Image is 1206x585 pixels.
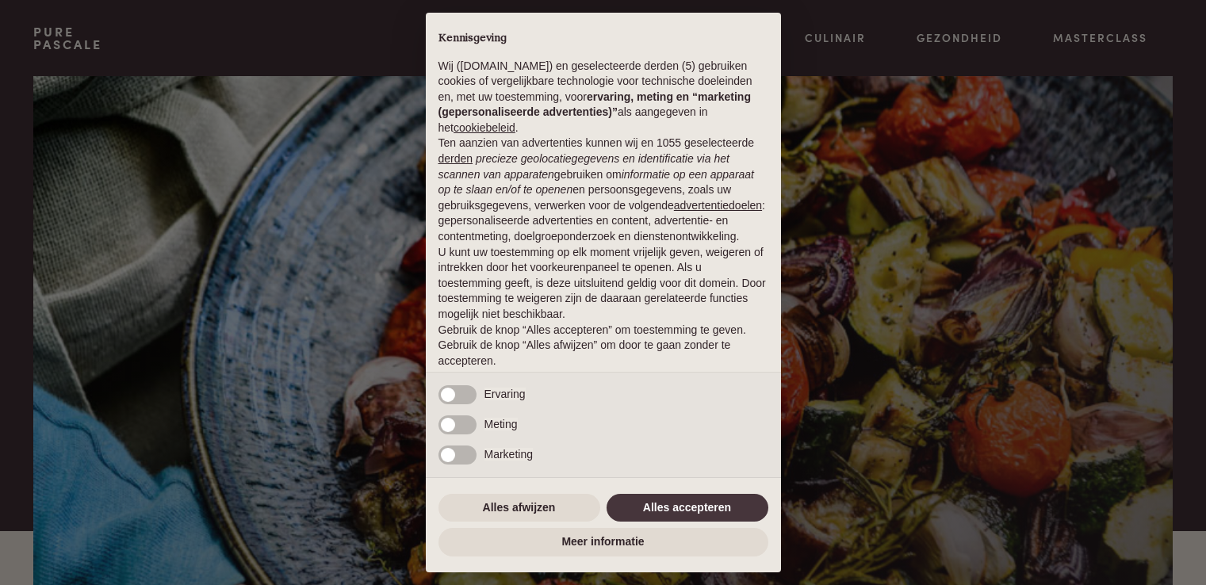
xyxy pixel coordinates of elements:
[438,136,768,244] p: Ten aanzien van advertenties kunnen wij en 1055 geselecteerde gebruiken om en persoonsgegevens, z...
[438,151,473,167] button: derden
[438,32,768,46] h2: Kennisgeving
[607,494,768,522] button: Alles accepteren
[438,168,755,197] em: informatie op een apparaat op te slaan en/of te openen
[438,494,600,522] button: Alles afwijzen
[438,323,768,369] p: Gebruik de knop “Alles accepteren” om toestemming te geven. Gebruik de knop “Alles afwijzen” om d...
[438,152,729,181] em: precieze geolocatiegegevens en identificatie via het scannen van apparaten
[438,245,768,323] p: U kunt uw toestemming op elk moment vrijelijk geven, weigeren of intrekken door het voorkeurenpan...
[674,198,762,214] button: advertentiedoelen
[484,388,526,400] span: Ervaring
[438,528,768,556] button: Meer informatie
[454,121,515,134] a: cookiebeleid
[438,59,768,136] p: Wij ([DOMAIN_NAME]) en geselecteerde derden (5) gebruiken cookies of vergelijkbare technologie vo...
[484,448,533,461] span: Marketing
[484,418,518,430] span: Meting
[438,90,751,119] strong: ervaring, meting en “marketing (gepersonaliseerde advertenties)”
